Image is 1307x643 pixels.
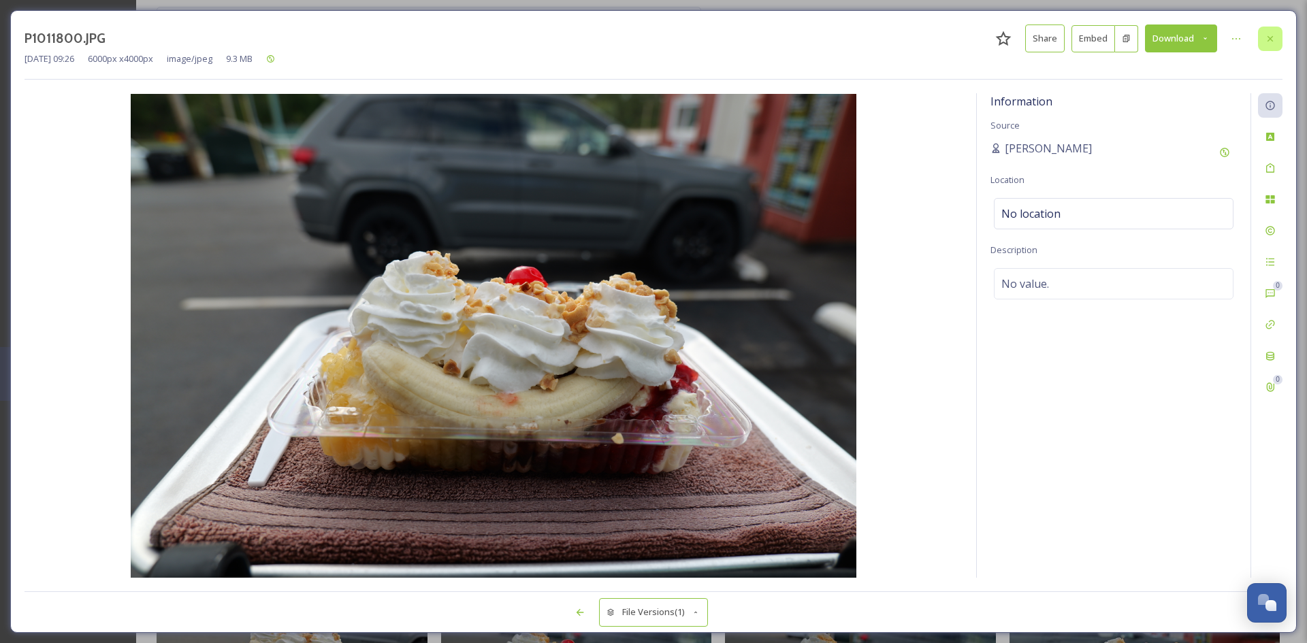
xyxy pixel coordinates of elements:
span: image/jpeg [167,52,212,65]
button: Open Chat [1247,583,1287,623]
button: File Versions(1) [599,598,708,626]
span: 6000 px x 4000 px [88,52,153,65]
span: [DATE] 09:26 [25,52,74,65]
h3: P1011800.JPG [25,29,106,48]
img: P1011800.JPG [25,94,963,578]
span: No value. [1001,276,1049,292]
button: Share [1025,24,1065,52]
button: Embed [1071,25,1115,52]
div: 0 [1273,375,1282,384]
div: 0 [1273,281,1282,291]
span: No location [1001,205,1061,222]
span: 9.3 MB [226,52,253,65]
span: Description [990,244,1037,256]
button: Download [1145,24,1217,52]
span: Location [990,174,1024,186]
span: [PERSON_NAME] [1005,140,1092,156]
span: Information [990,94,1052,109]
span: Source [990,119,1020,131]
